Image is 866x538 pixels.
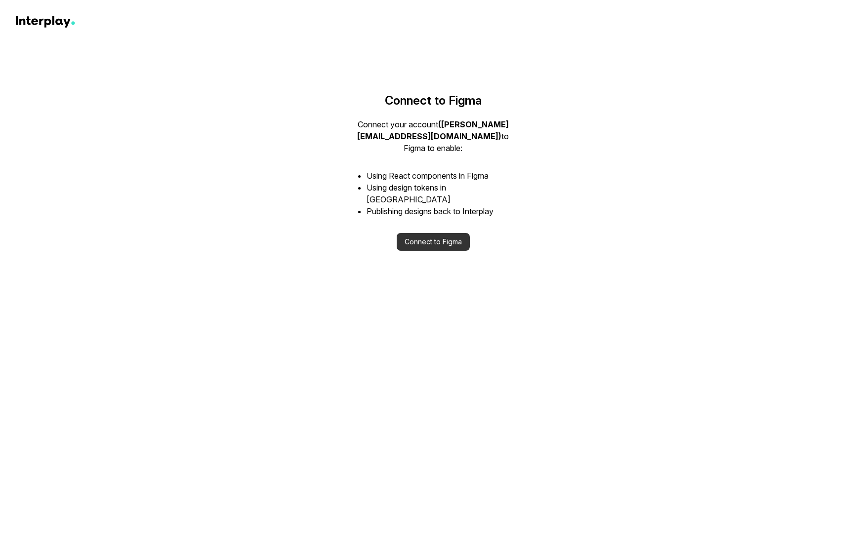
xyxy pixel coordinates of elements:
[367,170,520,182] li: Using React components in Figma
[397,233,470,251] button: Connect to Figma
[367,205,520,217] li: Publishing designs back to Interplay
[347,118,520,154] p: Connect your account to Figma to enable:
[347,95,520,107] p: Connect to Figma
[367,182,520,205] li: Using design tokens in [GEOGRAPHIC_DATA]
